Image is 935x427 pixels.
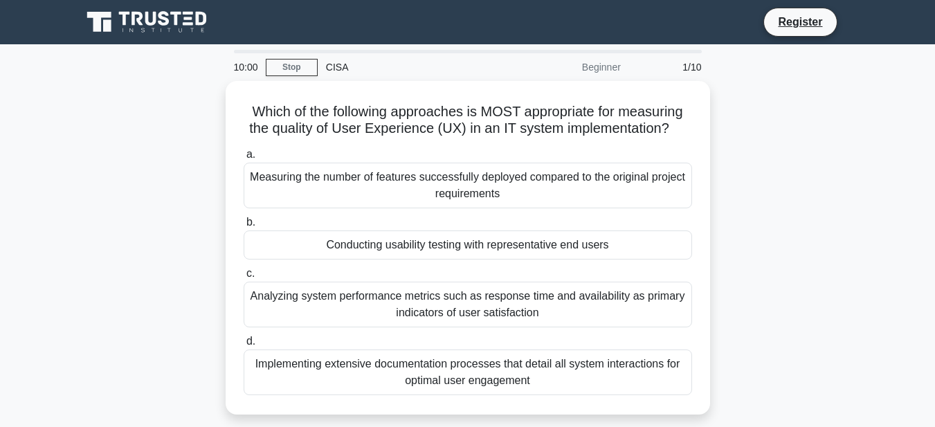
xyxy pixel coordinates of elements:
span: c. [246,267,255,279]
a: Register [770,13,830,30]
div: Conducting usability testing with representative end users [244,230,692,260]
div: CISA [318,53,508,81]
div: Implementing extensive documentation processes that detail all system interactions for optimal us... [244,349,692,395]
div: Analyzing system performance metrics such as response time and availability as primary indicators... [244,282,692,327]
span: b. [246,216,255,228]
span: a. [246,148,255,160]
div: 10:00 [226,53,266,81]
div: 1/10 [629,53,710,81]
h5: Which of the following approaches is MOST appropriate for measuring the quality of User Experienc... [242,103,693,138]
span: d. [246,335,255,347]
a: Stop [266,59,318,76]
div: Beginner [508,53,629,81]
div: Measuring the number of features successfully deployed compared to the original project requirements [244,163,692,208]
